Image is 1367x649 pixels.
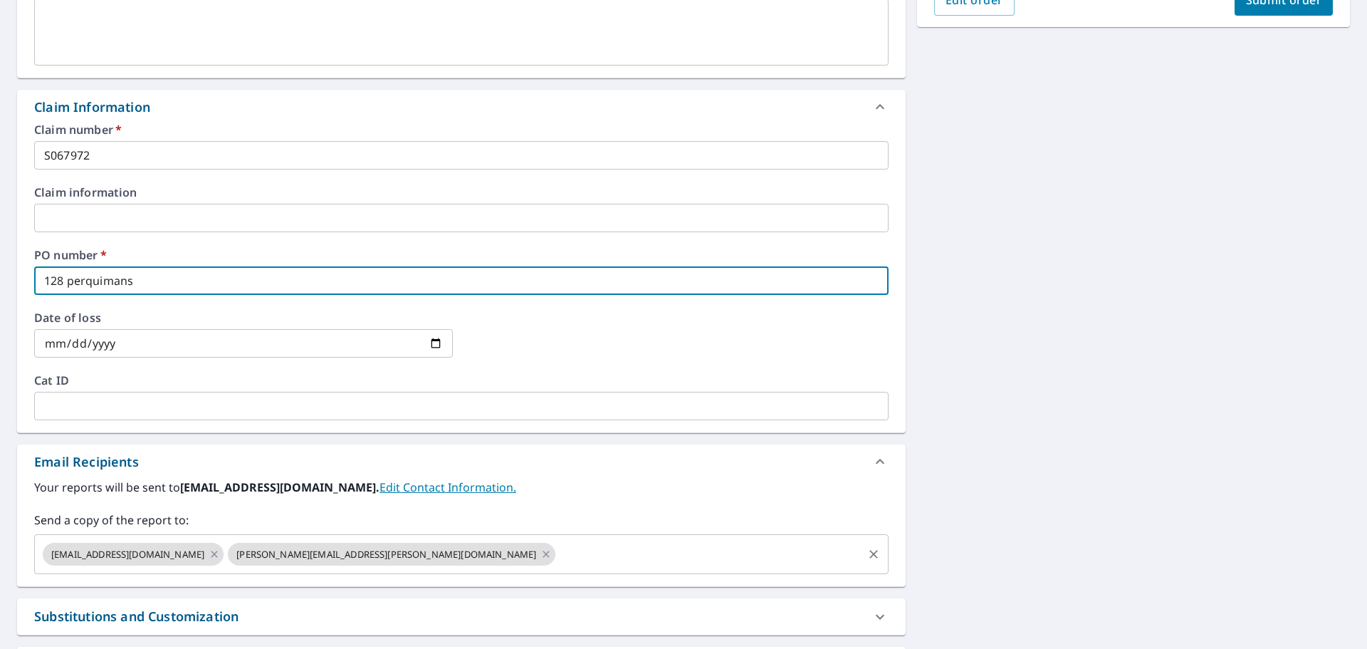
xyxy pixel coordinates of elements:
div: [PERSON_NAME][EMAIL_ADDRESS][PERSON_NAME][DOMAIN_NAME] [228,543,555,566]
label: Your reports will be sent to [34,479,889,496]
label: Date of loss [34,312,453,323]
div: Substitutions and Customization [17,598,906,635]
label: Send a copy of the report to: [34,512,889,529]
div: Email Recipients [17,445,906,479]
b: [EMAIL_ADDRESS][DOMAIN_NAME]. [180,479,379,495]
label: Claim number [34,124,889,135]
label: PO number [34,249,889,261]
div: Claim Information [34,98,150,117]
span: [PERSON_NAME][EMAIL_ADDRESS][PERSON_NAME][DOMAIN_NAME] [228,548,545,561]
span: [EMAIL_ADDRESS][DOMAIN_NAME] [43,548,213,561]
div: Email Recipients [34,452,139,472]
label: Claim information [34,187,889,198]
div: [EMAIL_ADDRESS][DOMAIN_NAME] [43,543,224,566]
label: Cat ID [34,375,889,386]
a: EditContactInfo [379,479,516,495]
div: Substitutions and Customization [34,607,239,626]
button: Clear [864,544,884,564]
div: Claim Information [17,90,906,124]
